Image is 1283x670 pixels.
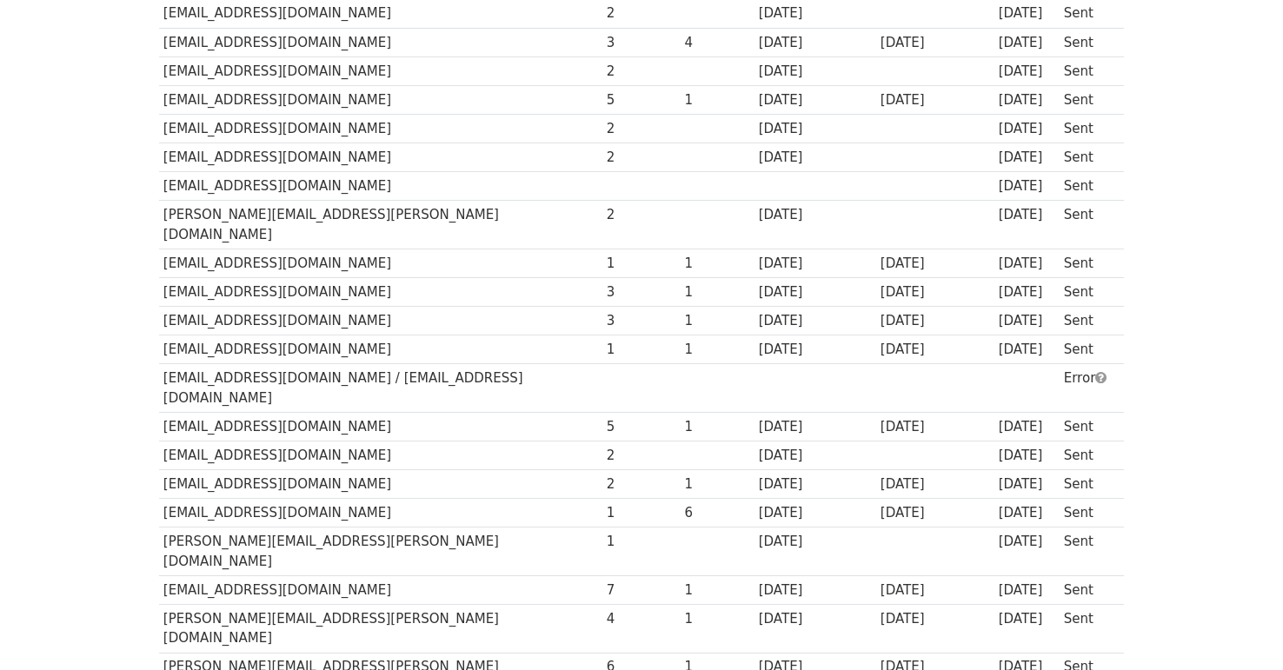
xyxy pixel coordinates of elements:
div: [DATE] [759,205,872,225]
div: 1 [684,311,750,331]
div: [DATE] [759,148,872,168]
div: [DATE] [759,580,872,600]
td: Sent [1060,470,1115,499]
div: 3 [607,282,676,302]
div: [DATE] [999,282,1056,302]
div: [DATE] [759,282,872,302]
div: 1 [684,282,750,302]
td: [EMAIL_ADDRESS][DOMAIN_NAME] / [EMAIL_ADDRESS][DOMAIN_NAME] [159,364,602,413]
td: Sent [1060,115,1115,143]
td: Sent [1060,28,1115,56]
div: [DATE] [999,503,1056,523]
div: 5 [607,417,676,437]
div: 1 [684,417,750,437]
div: [DATE] [881,474,990,494]
div: [DATE] [759,3,872,23]
td: Sent [1060,56,1115,85]
td: [EMAIL_ADDRESS][DOMAIN_NAME] [159,143,602,172]
div: [DATE] [759,90,872,110]
td: Sent [1060,499,1115,527]
td: [PERSON_NAME][EMAIL_ADDRESS][PERSON_NAME][DOMAIN_NAME] [159,201,602,249]
div: [DATE] [999,205,1056,225]
div: [DATE] [759,254,872,274]
td: Sent [1060,278,1115,307]
td: [EMAIL_ADDRESS][DOMAIN_NAME] [159,115,602,143]
td: Sent [1060,441,1115,469]
div: [DATE] [759,503,872,523]
div: [DATE] [999,446,1056,466]
div: [DATE] [999,609,1056,629]
td: Sent [1060,201,1115,249]
div: 2 [607,446,676,466]
td: Sent [1060,143,1115,172]
div: [DATE] [881,417,990,437]
td: [EMAIL_ADDRESS][DOMAIN_NAME] [159,307,602,335]
div: [DATE] [759,340,872,360]
div: 1 [684,580,750,600]
div: 3 [607,311,676,331]
div: 3 [607,33,676,53]
div: 1 [684,340,750,360]
div: [DATE] [759,417,872,437]
div: [DATE] [759,62,872,82]
td: [EMAIL_ADDRESS][DOMAIN_NAME] [159,85,602,114]
div: [DATE] [759,311,872,331]
div: 1 [684,474,750,494]
div: [DATE] [999,90,1056,110]
div: 1 [607,532,676,552]
div: [DATE] [759,119,872,139]
div: 5 [607,90,676,110]
div: [DATE] [759,532,872,552]
div: [DATE] [759,474,872,494]
td: Sent [1060,575,1115,604]
div: [DATE] [881,340,990,360]
td: Sent [1060,412,1115,441]
div: [DATE] [881,282,990,302]
td: Sent [1060,172,1115,201]
td: [EMAIL_ADDRESS][DOMAIN_NAME] [159,56,602,85]
td: [PERSON_NAME][EMAIL_ADDRESS][PERSON_NAME][DOMAIN_NAME] [159,604,602,653]
div: [DATE] [881,503,990,523]
div: [DATE] [881,609,990,629]
iframe: Chat Widget [1196,587,1283,670]
div: 1 [684,609,750,629]
div: [DATE] [999,474,1056,494]
td: Sent [1060,307,1115,335]
td: [EMAIL_ADDRESS][DOMAIN_NAME] [159,470,602,499]
div: [DATE] [759,609,872,629]
div: [DATE] [881,311,990,331]
td: [EMAIL_ADDRESS][DOMAIN_NAME] [159,335,602,364]
td: [EMAIL_ADDRESS][DOMAIN_NAME] [159,278,602,307]
div: 2 [607,3,676,23]
div: 7 [607,580,676,600]
div: 1 [684,90,750,110]
div: [DATE] [999,340,1056,360]
div: [DATE] [881,33,990,53]
td: [EMAIL_ADDRESS][DOMAIN_NAME] [159,249,602,277]
div: [DATE] [999,532,1056,552]
div: 2 [607,205,676,225]
td: Sent [1060,85,1115,114]
div: [DATE] [881,254,990,274]
div: [DATE] [999,33,1056,53]
td: Error [1060,364,1115,413]
td: [EMAIL_ADDRESS][DOMAIN_NAME] [159,172,602,201]
div: 1 [607,340,676,360]
td: Sent [1060,527,1115,576]
td: Sent [1060,335,1115,364]
div: [DATE] [999,176,1056,196]
div: [DATE] [999,148,1056,168]
div: 2 [607,148,676,168]
div: [DATE] [999,62,1056,82]
div: 6 [684,503,750,523]
div: [DATE] [759,446,872,466]
div: [DATE] [999,311,1056,331]
div: 2 [607,62,676,82]
div: [DATE] [759,33,872,53]
div: 4 [607,609,676,629]
div: [DATE] [999,3,1056,23]
div: 1 [607,503,676,523]
div: [DATE] [881,580,990,600]
div: [DATE] [999,119,1056,139]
